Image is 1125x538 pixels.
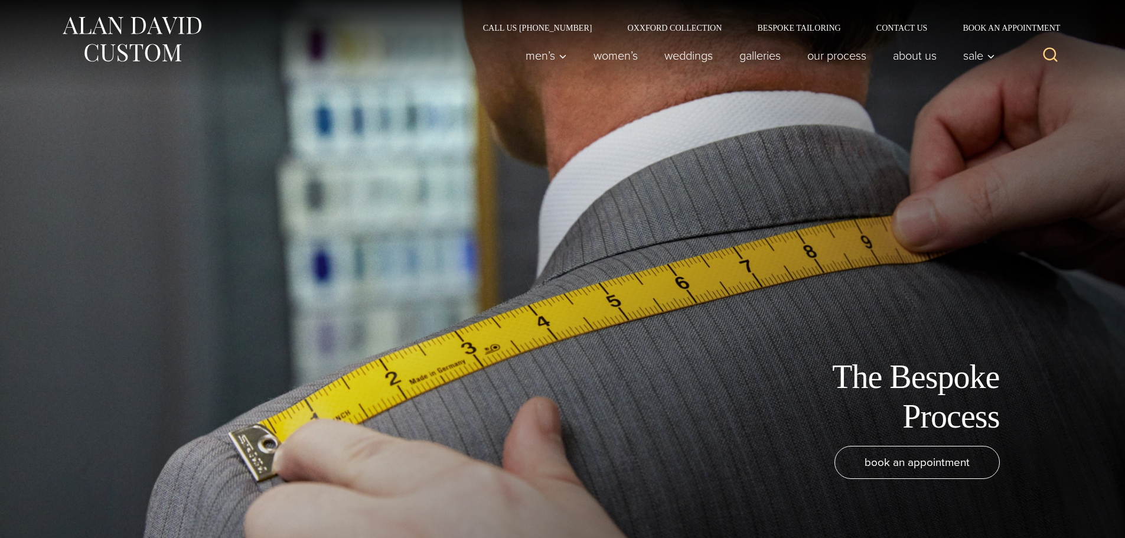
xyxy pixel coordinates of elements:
img: Alan David Custom [61,13,203,66]
a: Call Us [PHONE_NUMBER] [465,24,610,32]
a: Book an Appointment [945,24,1064,32]
a: Galleries [726,44,794,67]
a: Our Process [794,44,879,67]
span: Sale [963,50,995,61]
a: book an appointment [834,446,1000,479]
a: About Us [879,44,950,67]
button: View Search Form [1036,41,1065,70]
a: Women’s [580,44,651,67]
h1: The Bespoke Process [734,357,1000,436]
nav: Secondary Navigation [465,24,1065,32]
a: Contact Us [859,24,945,32]
a: weddings [651,44,726,67]
span: book an appointment [865,454,970,471]
a: Oxxford Collection [609,24,739,32]
nav: Primary Navigation [512,44,1001,67]
span: Men’s [526,50,567,61]
a: Bespoke Tailoring [739,24,858,32]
